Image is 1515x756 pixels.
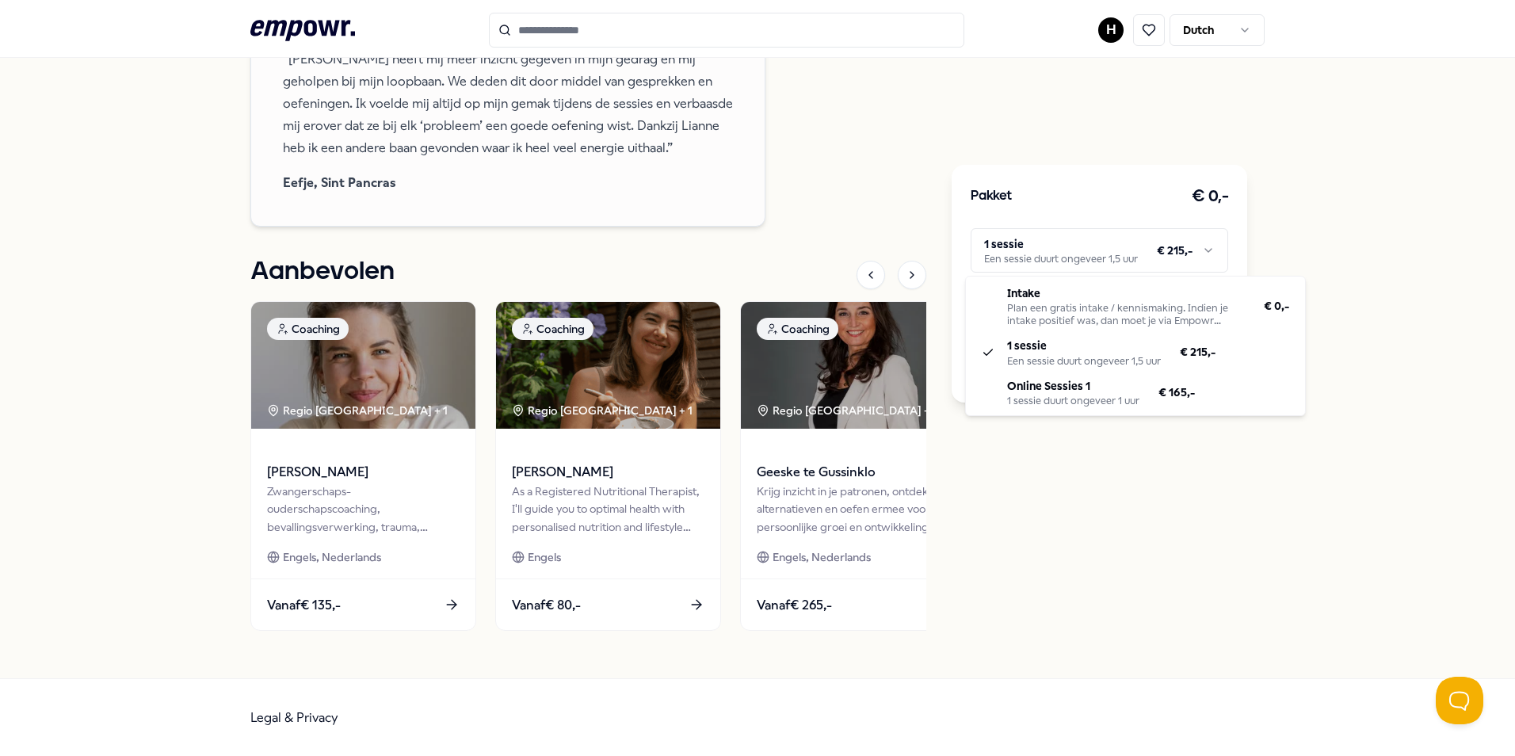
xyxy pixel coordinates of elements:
p: Intake [1007,284,1245,302]
div: Een sessie duurt ongeveer 1,5 uur [1007,355,1161,368]
span: € 165,- [1158,384,1195,401]
span: € 0,- [1264,297,1289,315]
p: 1 sessie [1007,337,1161,354]
div: 1 sessie duurt ongeveer 1 uur [1007,395,1139,407]
div: Plan een gratis intake / kennismaking. Indien je intake positief was, dan moet je via Empowr opni... [1007,302,1245,327]
p: Online Sessies 1 [1007,377,1139,395]
span: € 215,- [1180,343,1215,361]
